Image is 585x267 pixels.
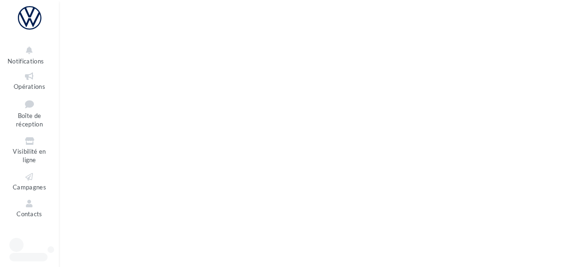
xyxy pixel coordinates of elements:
[16,112,43,128] span: Boîte de réception
[8,57,44,65] span: Notifications
[13,183,46,191] span: Campagnes
[8,134,51,166] a: Visibilité en ligne
[13,148,46,164] span: Visibilité en ligne
[14,83,45,90] span: Opérations
[8,69,51,92] a: Opérations
[8,96,51,130] a: Boîte de réception
[8,170,51,193] a: Campagnes
[16,210,42,218] span: Contacts
[8,196,51,220] a: Contacts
